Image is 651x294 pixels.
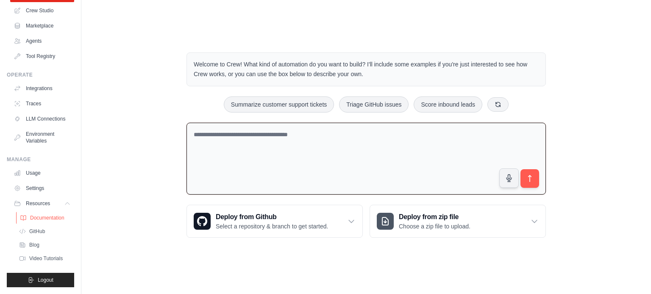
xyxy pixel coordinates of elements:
[10,82,74,95] a: Integrations
[609,253,651,294] iframe: Chat Widget
[10,181,74,195] a: Settings
[38,277,53,283] span: Logout
[10,97,74,110] a: Traces
[399,222,470,231] p: Choose a zip file to upload.
[10,112,74,126] a: LLM Connections
[15,239,74,251] a: Blog
[339,96,409,113] button: Triage GitHub issues
[30,214,64,221] span: Documentation
[7,71,74,78] div: Operate
[216,212,328,222] h3: Deploy from Github
[15,253,74,264] a: Video Tutorials
[26,200,50,207] span: Resources
[224,96,334,113] button: Summarize customer support tickets
[399,212,470,222] h3: Deploy from zip file
[15,225,74,237] a: GitHub
[10,49,74,63] a: Tool Registry
[29,242,39,248] span: Blog
[10,4,74,17] a: Crew Studio
[10,34,74,48] a: Agents
[7,273,74,287] button: Logout
[7,156,74,163] div: Manage
[29,255,63,262] span: Video Tutorials
[414,96,482,113] button: Score inbound leads
[16,212,75,224] a: Documentation
[10,19,74,33] a: Marketplace
[10,127,74,148] a: Environment Variables
[29,228,45,235] span: GitHub
[216,222,328,231] p: Select a repository & branch to get started.
[10,197,74,210] button: Resources
[10,166,74,180] a: Usage
[194,60,539,79] p: Welcome to Crew! What kind of automation do you want to build? I'll include some examples if you'...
